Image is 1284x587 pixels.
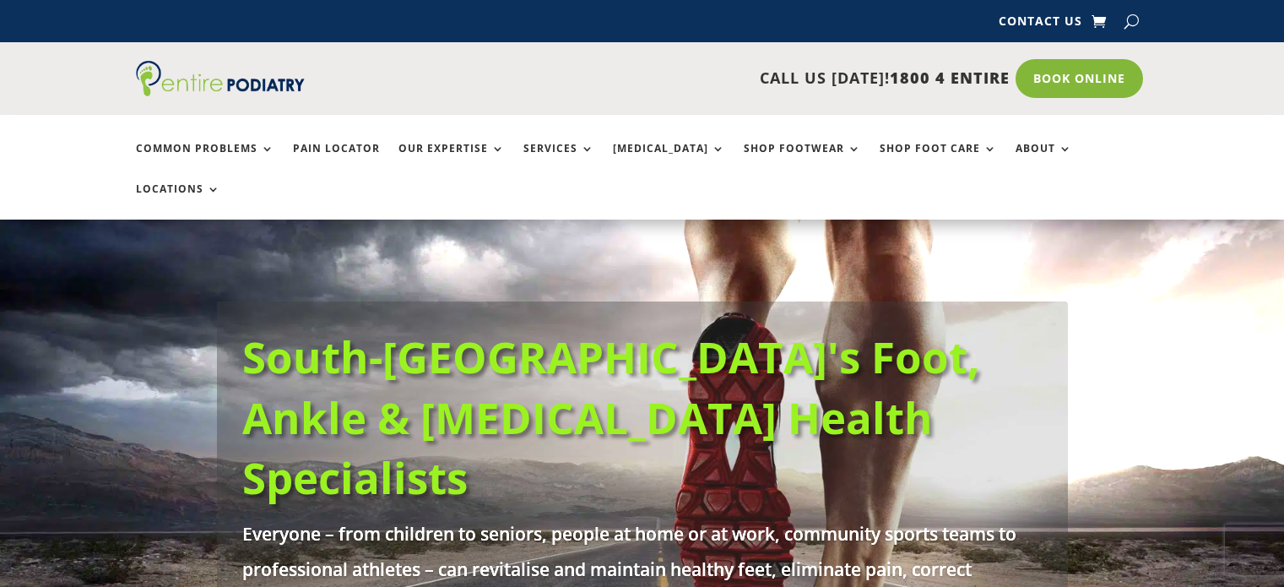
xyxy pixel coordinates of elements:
[136,61,305,96] img: logo (1)
[370,68,1010,90] p: CALL US [DATE]!
[1016,143,1072,179] a: About
[890,68,1010,88] span: 1800 4 ENTIRE
[136,143,274,179] a: Common Problems
[136,83,305,100] a: Entire Podiatry
[999,15,1082,34] a: Contact Us
[744,143,861,179] a: Shop Footwear
[136,183,220,220] a: Locations
[293,143,380,179] a: Pain Locator
[613,143,725,179] a: [MEDICAL_DATA]
[880,143,997,179] a: Shop Foot Care
[523,143,594,179] a: Services
[1016,59,1143,98] a: Book Online
[242,327,980,507] a: South-[GEOGRAPHIC_DATA]'s Foot, Ankle & [MEDICAL_DATA] Health Specialists
[398,143,505,179] a: Our Expertise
